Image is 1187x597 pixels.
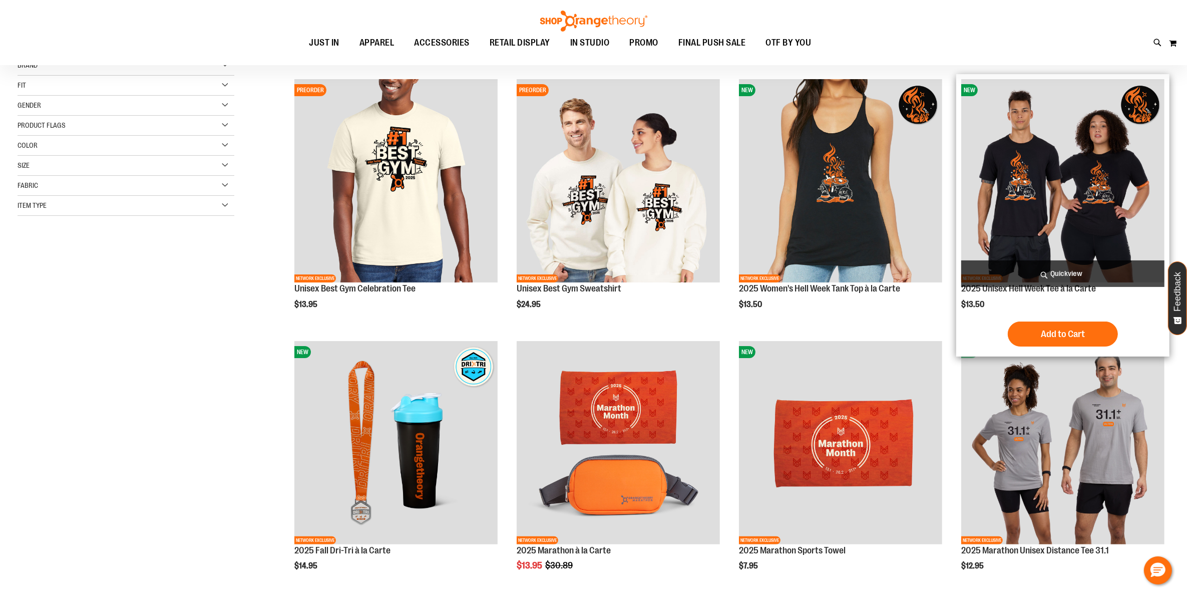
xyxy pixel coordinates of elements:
[739,536,780,544] span: NETWORK EXCLUSIVE
[539,11,649,32] img: Shop Orangetheory
[1144,556,1172,584] button: Hello, have a question? Let’s chat.
[294,536,336,544] span: NETWORK EXCLUSIVE
[961,561,985,570] span: $12.95
[739,341,942,544] img: 2025 Marathon Sports Towel
[405,32,480,55] a: ACCESSORIES
[359,32,394,54] span: APPAREL
[294,79,498,284] a: OTF Unisex Best Gym TeePREORDERNETWORK EXCLUSIVE
[739,84,755,96] span: NEW
[289,74,503,335] div: product
[480,32,560,55] a: RETAIL DISPLAY
[294,79,498,282] img: OTF Unisex Best Gym Tee
[739,274,780,282] span: NETWORK EXCLUSIVE
[739,79,942,284] a: 2025 Women's Hell Week Tank Top à la CarteNEWNETWORK EXCLUSIVE
[294,300,319,309] span: $13.95
[678,32,746,54] span: FINAL PUSH SALE
[517,341,720,546] a: 2025 Marathon à la CarteNETWORK EXCLUSIVE
[512,74,725,335] div: product
[961,341,1164,544] img: 2025 Marathon Unisex Distance Tee 31.1
[570,32,610,54] span: IN STUDIO
[517,79,720,284] a: Unisex Best Gym SweatshirtPREORDERNETWORK EXCLUSIVE
[294,84,326,96] span: PREORDER
[739,545,846,555] a: 2025 Marathon Sports Towel
[309,32,340,54] span: JUST IN
[18,121,66,129] span: Product Flags
[1008,322,1118,347] button: Add to Cart
[956,336,1169,596] div: product
[756,32,822,55] a: OTF BY YOU
[294,545,390,555] a: 2025 Fall Dri-Tri à la Carte
[294,283,416,293] a: Unisex Best Gym Celebration Tee
[739,79,942,282] img: 2025 Women's Hell Week Tank Top à la Carte
[18,61,38,69] span: Brand
[961,283,1096,293] a: 2025 Unisex Hell Week Tee à la Carte
[18,161,30,169] span: Size
[734,336,947,596] div: product
[294,341,498,546] a: 2025 Fall Dri-Tri à la CarteNEWNETWORK EXCLUSIVE
[18,101,41,109] span: Gender
[961,300,986,309] span: $13.50
[517,545,611,555] a: 2025 Marathon à la Carte
[294,341,498,544] img: 2025 Fall Dri-Tri à la Carte
[734,74,947,335] div: product
[668,32,756,55] a: FINAL PUSH SALE
[961,79,1164,284] a: 2025 Unisex Hell Week Tee à la CarteNEWNETWORK EXCLUSIVE
[961,536,1003,544] span: NETWORK EXCLUSIVE
[1041,329,1085,340] span: Add to Cart
[620,32,669,55] a: PROMO
[294,561,319,570] span: $14.95
[517,274,558,282] span: NETWORK EXCLUSIVE
[517,536,558,544] span: NETWORK EXCLUSIVE
[739,561,759,570] span: $7.95
[961,79,1164,282] img: 2025 Unisex Hell Week Tee à la Carte
[517,300,542,309] span: $24.95
[490,32,550,54] span: RETAIL DISPLAY
[630,32,659,54] span: PROMO
[517,84,549,96] span: PREORDER
[739,300,763,309] span: $13.50
[18,181,38,189] span: Fabric
[299,32,350,55] a: JUST IN
[415,32,470,54] span: ACCESSORIES
[517,79,720,282] img: Unisex Best Gym Sweatshirt
[294,346,311,358] span: NEW
[517,341,720,544] img: 2025 Marathon à la Carte
[545,560,574,570] span: $30.89
[956,74,1169,357] div: product
[512,336,725,596] div: product
[961,260,1164,287] a: Quickview
[18,81,26,89] span: Fit
[560,32,620,54] a: IN STUDIO
[766,32,812,54] span: OTF BY YOU
[18,201,47,209] span: Item Type
[289,336,503,596] div: product
[517,283,621,293] a: Unisex Best Gym Sweatshirt
[739,341,942,546] a: 2025 Marathon Sports TowelNEWNETWORK EXCLUSIVE
[1168,261,1187,335] button: Feedback - Show survey
[739,346,755,358] span: NEW
[294,274,336,282] span: NETWORK EXCLUSIVE
[961,545,1109,555] a: 2025 Marathon Unisex Distance Tee 31.1
[517,560,544,570] span: $13.95
[961,341,1164,546] a: 2025 Marathon Unisex Distance Tee 31.1NEWNETWORK EXCLUSIVE
[961,84,978,96] span: NEW
[1173,272,1182,312] span: Feedback
[18,141,38,149] span: Color
[349,32,405,55] a: APPAREL
[739,283,900,293] a: 2025 Women's Hell Week Tank Top à la Carte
